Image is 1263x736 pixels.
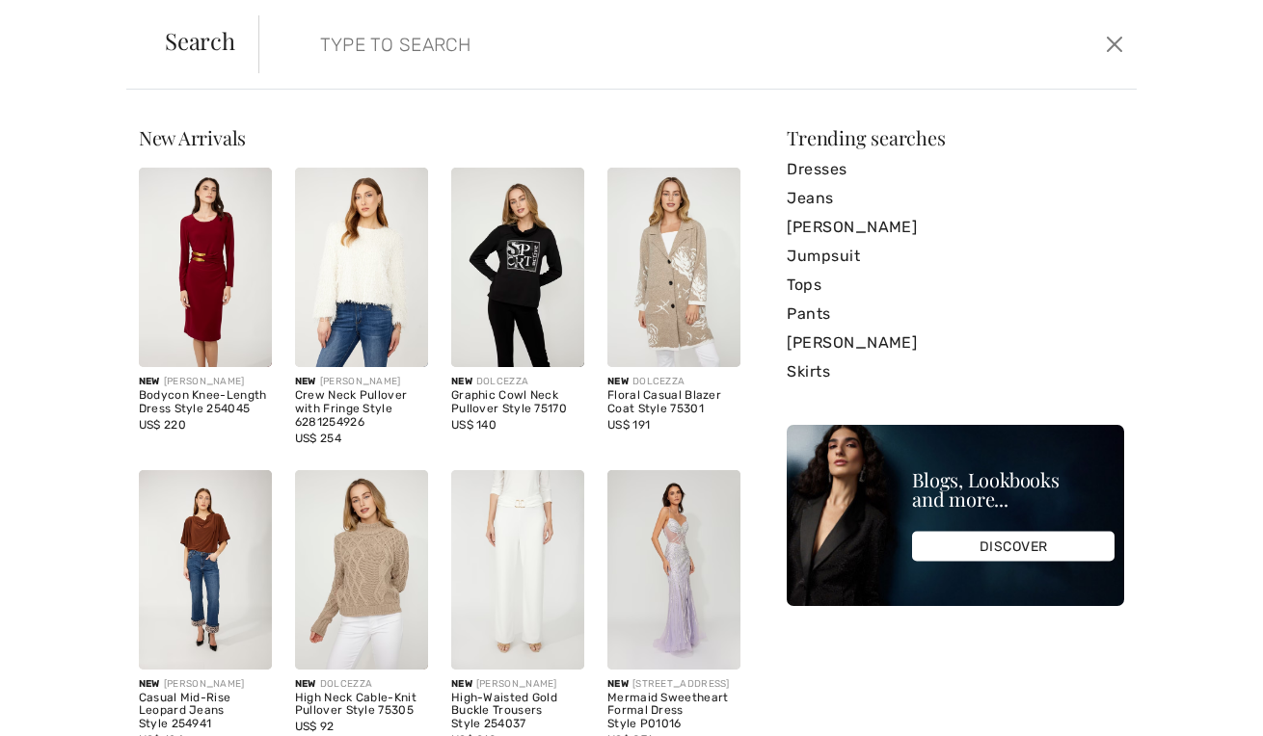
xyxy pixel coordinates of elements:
[787,213,1124,242] a: [PERSON_NAME]
[787,271,1124,300] a: Tops
[607,677,740,692] div: [STREET_ADDRESS]
[451,375,584,389] div: DOLCEZZA
[139,677,272,692] div: [PERSON_NAME]
[295,470,428,670] img: High Neck Cable-Knit Pullover Style 75305. Taupe
[295,678,316,690] span: New
[451,418,497,432] span: US$ 140
[787,357,1124,386] a: Skirts
[451,692,584,731] div: High-Waisted Gold Buckle Trousers Style 254037
[912,470,1115,509] div: Blogs, Lookbooks and more...
[295,375,428,389] div: [PERSON_NAME]
[139,124,246,150] span: New Arrivals
[295,168,428,367] img: Crew Neck Pullover with Fringe Style 6281254926. Off white
[607,168,740,367] img: Floral Casual Blazer Coat Style 75301. Oatmeal
[139,418,186,432] span: US$ 220
[451,678,472,690] span: New
[295,692,428,719] div: High Neck Cable-Knit Pullover Style 75305
[787,425,1124,606] img: Blogs, Lookbooks and more...
[139,376,160,387] span: New
[295,389,428,429] div: Crew Neck Pullover with Fringe Style 6281254926
[787,329,1124,357] a: [PERSON_NAME]
[139,678,160,690] span: New
[607,470,740,670] img: Mermaid Sweetheart Formal Dress Style P01016. Lavender
[306,15,902,73] input: TYPE TO SEARCH
[607,376,629,387] span: New
[295,376,316,387] span: New
[451,470,584,670] img: High-Waisted Gold Buckle Trousers Style 254037. Ivory
[295,720,335,733] span: US$ 92
[787,242,1124,271] a: Jumpsuit
[295,677,428,692] div: DOLCEZZA
[451,168,584,367] img: Graphic Cowl Neck Pullover Style 75170. Black
[1100,29,1129,60] button: Close
[165,29,235,52] span: Search
[787,128,1124,147] div: Trending searches
[451,389,584,416] div: Graphic Cowl Neck Pullover Style 75170
[912,532,1115,562] div: DISCOVER
[139,692,272,731] div: Casual Mid-Rise Leopard Jeans Style 254941
[607,692,740,731] div: Mermaid Sweetheart Formal Dress Style P01016
[787,155,1124,184] a: Dresses
[451,677,584,692] div: [PERSON_NAME]
[451,376,472,387] span: New
[787,184,1124,213] a: Jeans
[607,389,740,416] div: Floral Casual Blazer Coat Style 75301
[607,375,740,389] div: DOLCEZZA
[44,13,84,31] span: Help
[787,300,1124,329] a: Pants
[607,678,629,690] span: New
[139,389,272,416] div: Bodycon Knee-Length Dress Style 254045
[139,168,272,367] img: Bodycon Knee-Length Dress Style 254045. Cabernet
[607,418,650,432] span: US$ 191
[295,432,341,445] span: US$ 254
[139,375,272,389] div: [PERSON_NAME]
[139,470,272,670] img: Casual Mid-Rise Leopard Jeans Style 254941. Blue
